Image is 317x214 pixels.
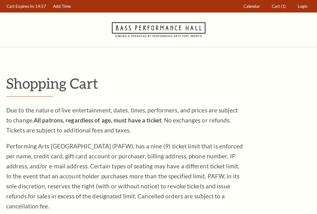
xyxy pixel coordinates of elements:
[6,75,311,91] p: Shopping Cart
[6,107,238,134] span: Due to the nature of live entertainment, dates, times, performers, and prices are subject to chan...
[298,4,307,9] span: Login
[295,0,310,12] a: Login
[243,4,260,9] span: Calendar
[35,4,46,9] span: 14:57
[6,141,243,211] p: Performing Arts [GEOGRAPHIC_DATA] (PAFW), has a nine (9) ticket limit that is enforced per name, ...
[272,4,280,9] span: Cart
[7,4,34,9] span: Cart Expires In:
[281,4,286,9] span: (1)
[50,0,74,12] a: Add Time
[269,0,289,12] a: Cart (1)
[241,0,263,12] a: Calendar
[34,117,161,124] strong: All patrons, regardless of age, must have a ticket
